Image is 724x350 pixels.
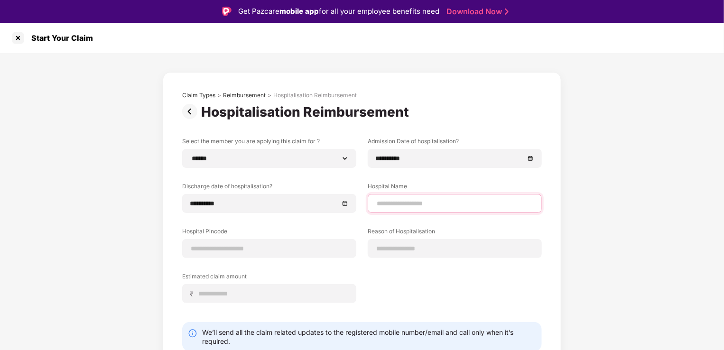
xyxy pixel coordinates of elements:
div: Claim Types [182,92,215,99]
label: Hospital Name [368,182,542,194]
label: Discharge date of hospitalisation? [182,182,356,194]
label: Reason of Hospitalisation [368,227,542,239]
div: Start Your Claim [26,33,93,43]
div: Hospitalisation Reimbursement [201,104,413,120]
div: > [268,92,271,99]
div: Hospitalisation Reimbursement [273,92,357,99]
span: ₹ [190,289,197,298]
div: Get Pazcare for all your employee benefits need [238,6,439,17]
a: Download Now [446,7,506,17]
label: Estimated claim amount [182,272,356,284]
label: Admission Date of hospitalisation? [368,137,542,149]
div: Reimbursement [223,92,266,99]
img: svg+xml;base64,PHN2ZyBpZD0iUHJldi0zMngzMiIgeG1sbnM9Imh0dHA6Ly93d3cudzMub3JnLzIwMDAvc3ZnIiB3aWR0aD... [182,104,201,119]
img: Logo [222,7,232,16]
img: svg+xml;base64,PHN2ZyBpZD0iSW5mby0yMHgyMCIgeG1sbnM9Imh0dHA6Ly93d3cudzMub3JnLzIwMDAvc3ZnIiB3aWR0aD... [188,329,197,338]
strong: mobile app [279,7,319,16]
div: We’ll send all the claim related updates to the registered mobile number/email and call only when... [202,328,536,346]
img: Stroke [505,7,509,17]
label: Select the member you are applying this claim for ? [182,137,356,149]
label: Hospital Pincode [182,227,356,239]
div: > [217,92,221,99]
